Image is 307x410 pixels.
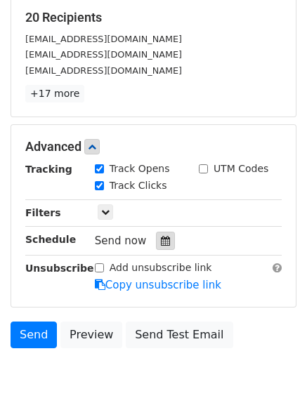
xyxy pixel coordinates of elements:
strong: Unsubscribe [25,263,94,274]
h5: Advanced [25,139,282,154]
label: UTM Codes [214,161,268,176]
a: Send [11,322,57,348]
a: Preview [60,322,122,348]
h5: 20 Recipients [25,10,282,25]
small: [EMAIL_ADDRESS][DOMAIN_NAME] [25,49,182,60]
strong: Filters [25,207,61,218]
strong: Schedule [25,234,76,245]
strong: Tracking [25,164,72,175]
label: Add unsubscribe link [110,260,212,275]
iframe: Chat Widget [237,343,307,410]
a: Send Test Email [126,322,233,348]
span: Send now [95,234,147,247]
a: Copy unsubscribe link [95,279,221,291]
small: [EMAIL_ADDRESS][DOMAIN_NAME] [25,34,182,44]
label: Track Clicks [110,178,167,193]
label: Track Opens [110,161,170,176]
a: +17 more [25,85,84,102]
small: [EMAIL_ADDRESS][DOMAIN_NAME] [25,65,182,76]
